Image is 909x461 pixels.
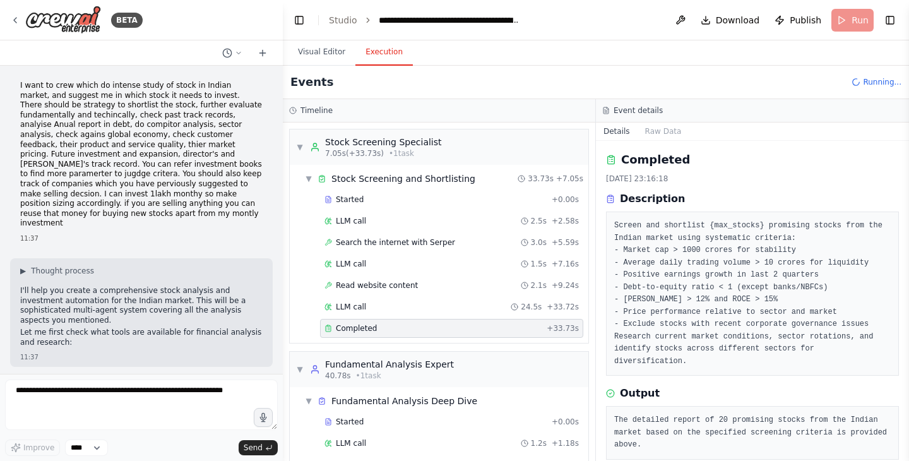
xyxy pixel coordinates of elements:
span: Download [716,14,760,27]
button: Show right sidebar [881,11,899,29]
div: [DATE] 23:16:18 [606,174,899,184]
button: Improve [5,440,60,456]
span: 33.73s [528,174,554,184]
span: Started [336,417,364,427]
span: ▶ [20,266,26,276]
span: 2.5s [531,216,547,226]
pre: Screen and shortlist {max_stocks} promising stocks from the Indian market using systematic criter... [614,220,891,368]
span: + 7.05s [556,174,583,184]
p: Let me first check what tools are available for financial analysis and research: [20,328,263,347]
pre: The detailed report of 20 promising stocks from the Indian market based on the specified screenin... [614,414,891,452]
span: + 0.00s [552,195,579,205]
button: Execution [355,39,413,66]
span: Send [244,443,263,453]
button: Details [596,123,638,140]
span: LLM call [336,302,366,312]
span: ▼ [296,142,304,152]
div: Fundamental Analysis Deep Dive [331,395,477,407]
span: 3.0s [531,237,547,248]
p: I want to crew which do intense study of stock in Indian market, and suggest me in which stock it... [20,81,263,229]
span: 24.5s [521,302,542,312]
span: Search the internet with Serper [336,237,455,248]
span: 1.2s [531,438,547,448]
span: + 2.58s [552,216,579,226]
span: Started [336,195,364,205]
span: + 33.72s [547,302,579,312]
button: Visual Editor [288,39,355,66]
h2: Events [290,73,333,91]
span: • 1 task [356,371,381,381]
button: Start a new chat [252,45,273,61]
span: 2.1s [531,280,547,290]
nav: breadcrumb [329,14,521,27]
h3: Description [620,191,685,207]
div: BETA [111,13,143,28]
span: ▼ [296,364,304,374]
button: Send [239,440,278,455]
span: LLM call [336,216,366,226]
div: 11:37 [20,234,263,243]
div: Stock Screening and Shortlisting [331,172,475,185]
h3: Output [620,386,660,401]
p: I'll help you create a comprehensive stock analysis and investment automation for the Indian mark... [20,286,263,325]
span: Completed [336,323,377,333]
span: Publish [790,14,821,27]
span: 1.5s [531,259,547,269]
span: + 9.24s [552,280,579,290]
button: ▶Thought process [20,266,94,276]
span: LLM call [336,259,366,269]
span: 7.05s (+33.73s) [325,148,384,159]
span: 40.78s [325,371,351,381]
span: + 7.16s [552,259,579,269]
button: Download [696,9,765,32]
span: Running... [863,77,901,87]
span: ▼ [305,396,312,406]
button: Hide left sidebar [290,11,308,29]
span: Improve [23,443,54,453]
img: Logo [25,6,101,34]
button: Publish [769,9,826,32]
h3: Event details [614,105,663,116]
div: Stock Screening Specialist [325,136,442,148]
div: Fundamental Analysis Expert [325,358,454,371]
h2: Completed [621,151,690,169]
span: LLM call [336,438,366,448]
h3: Timeline [300,105,333,116]
span: + 33.73s [547,323,579,333]
span: • 1 task [389,148,414,159]
span: + 5.59s [552,237,579,248]
span: Read website content [336,280,418,290]
span: + 0.00s [552,417,579,427]
span: + 1.18s [552,438,579,448]
span: Thought process [31,266,94,276]
button: Raw Data [638,123,689,140]
div: 11:37 [20,352,263,362]
a: Studio [329,15,357,25]
button: Switch to previous chat [217,45,247,61]
span: ▼ [305,174,312,184]
button: Click to speak your automation idea [254,408,273,427]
